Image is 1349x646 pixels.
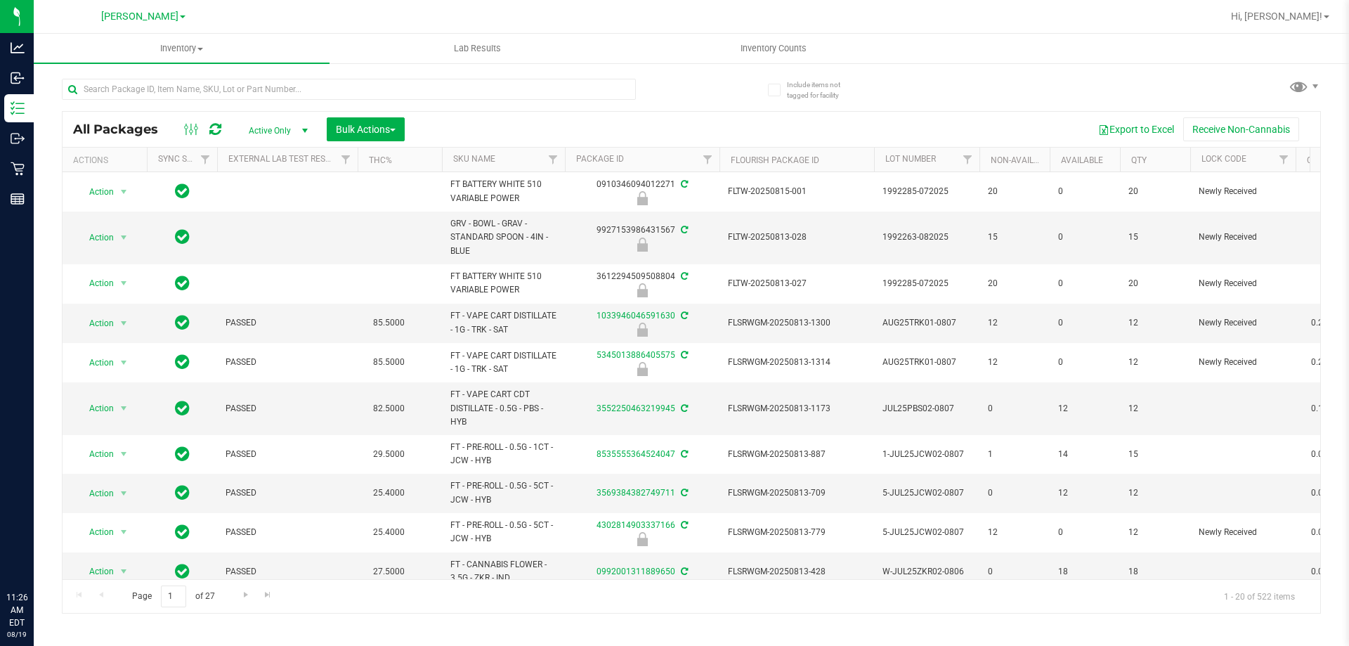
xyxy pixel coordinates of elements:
a: Package ID [576,154,624,164]
span: 20 [988,185,1041,198]
a: Filter [696,148,719,172]
span: 20 [988,277,1041,290]
span: Sync from Compliance System [679,179,688,189]
span: Page of 27 [120,586,226,607]
span: Hi, [PERSON_NAME]! [1231,11,1322,22]
a: External Lab Test Result [228,154,339,164]
span: FLSRWGM-20250813-1173 [728,402,866,415]
span: select [115,522,133,542]
span: Newly Received [1199,316,1287,330]
span: In Sync [175,522,190,542]
span: Sync from Compliance System [679,350,688,360]
span: PASSED [226,402,349,415]
span: 0 [1058,185,1112,198]
span: 85.5000 [366,352,412,373]
span: Sync from Compliance System [679,271,688,281]
span: 5-JUL25JCW02-0807 [882,526,971,539]
a: Filter [1272,148,1296,172]
a: 3569384382749711 [597,488,675,498]
span: 0.1930 [1304,399,1345,419]
a: Sync Status [158,154,212,164]
a: Go to the next page [235,586,256,605]
span: 0.0000 [1304,562,1345,582]
a: 0992001311889650 [597,567,675,576]
span: Sync from Compliance System [679,403,688,413]
span: FLTW-20250813-028 [728,231,866,244]
span: 1992285-072025 [882,277,971,290]
span: PASSED [226,448,349,461]
a: Inventory [34,34,330,63]
span: FLSRWGM-20250813-887 [728,448,866,461]
span: In Sync [175,227,190,247]
span: 1-JUL25JCW02-0807 [882,448,971,461]
span: PASSED [226,526,349,539]
span: FT BATTERY WHITE 510 VARIABLE POWER [450,270,556,297]
span: Action [77,228,115,247]
span: Action [77,522,115,542]
span: 27.5000 [366,562,412,582]
a: Go to the last page [258,586,278,605]
span: 12 [1128,356,1182,369]
span: Include items not tagged for facility [787,79,857,101]
span: 0 [988,486,1041,500]
span: W-JUL25ZKR02-0806 [882,565,971,579]
span: select [115,484,133,503]
span: Newly Received [1199,231,1287,244]
span: 5-JUL25JCW02-0807 [882,486,971,500]
span: FT BATTERY WHITE 510 VARIABLE POWER [450,178,556,205]
inline-svg: Retail [11,162,25,176]
inline-svg: Inbound [11,71,25,85]
span: Newly Received [1199,526,1287,539]
div: Newly Received [563,283,722,297]
span: 12 [1058,402,1112,415]
span: 0 [988,402,1041,415]
a: THC% [369,155,392,165]
span: Sync from Compliance System [679,520,688,530]
a: CBD% [1307,155,1329,165]
div: Newly Received [563,323,722,337]
inline-svg: Outbound [11,131,25,146]
span: In Sync [175,444,190,464]
span: Action [77,484,115,503]
span: 12 [1128,526,1182,539]
span: In Sync [175,562,190,581]
span: Newly Received [1199,277,1287,290]
span: 18 [1058,565,1112,579]
span: FLSRWGM-20250813-428 [728,565,866,579]
span: Sync from Compliance System [679,449,688,459]
span: FT - VAPE CART DISTILLATE - 1G - TRK - SAT [450,349,556,376]
a: Lab Results [330,34,625,63]
p: 08/19 [6,629,27,640]
a: Filter [956,148,979,172]
p: 11:26 AM EDT [6,591,27,629]
button: Export to Excel [1089,117,1183,141]
a: 1033946046591630 [597,311,675,321]
span: FT - PRE-ROLL - 0.5G - 5CT - JCW - HYB [450,519,556,545]
span: In Sync [175,483,190,503]
inline-svg: Reports [11,192,25,206]
span: AUG25TRK01-0807 [882,316,971,330]
span: FLSRWGM-20250813-779 [728,526,866,539]
span: [PERSON_NAME] [101,11,178,22]
span: Action [77,182,115,202]
input: Search Package ID, Item Name, SKU, Lot or Part Number... [62,79,636,100]
span: 0.0000 [1304,522,1345,543]
div: 9927153986431567 [563,224,722,251]
span: In Sync [175,181,190,201]
a: Filter [334,148,358,172]
span: Lab Results [435,42,520,55]
div: Newly Received [563,362,722,376]
span: Sync from Compliance System [679,225,688,235]
span: PASSED [226,356,349,369]
a: 3552250463219945 [597,403,675,413]
span: 12 [988,526,1041,539]
span: 12 [1128,402,1182,415]
span: 0.2050 [1304,352,1345,373]
span: FT - CANNABIS FLOWER - 3.5G - ZKR - IND [450,558,556,585]
a: Available [1061,155,1103,165]
span: Newly Received [1199,356,1287,369]
span: Action [77,399,115,418]
inline-svg: Analytics [11,41,25,55]
span: PASSED [226,565,349,579]
span: 12 [1128,486,1182,500]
